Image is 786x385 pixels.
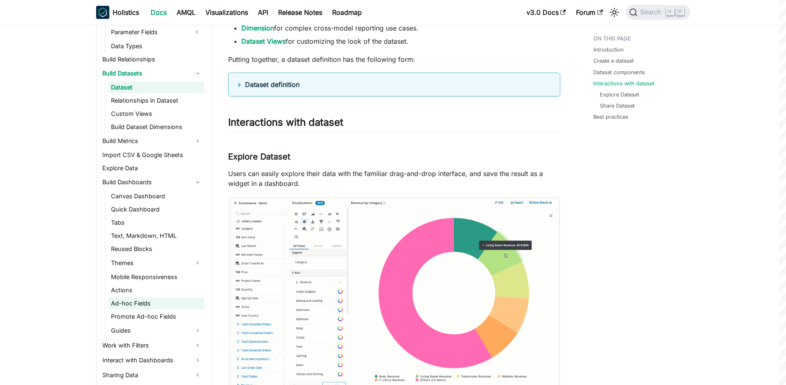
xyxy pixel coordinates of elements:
[109,284,204,296] a: Actions
[228,116,560,132] h2: Interactions with dataset
[273,6,327,19] a: Release Notes
[113,7,139,17] b: Holistics
[228,152,560,162] h3: Explore Dataset
[676,8,684,16] kbd: K
[109,311,204,322] a: Promote Ad-hoc Fields
[600,91,639,99] a: Explore Dataset
[109,324,204,337] a: Guides
[109,256,204,270] a: Themes
[241,37,286,45] a: Dataset Views
[100,67,204,80] a: Build Datasets
[637,9,666,16] span: Search
[100,176,204,189] a: Build Dashboards
[241,36,560,46] li: for customizing the look of the dataset.
[600,102,635,110] a: Share Dataset
[666,8,674,16] kbd: ⌘
[608,6,621,19] button: Switch between dark and light mode (currently light mode)
[241,24,274,32] a: Dimension
[109,190,204,202] a: Canvas Dashboard
[88,25,212,385] nav: Docs sidebar
[109,230,204,242] a: Text, Markdown, HTML
[109,217,204,228] a: Tabs
[146,6,172,19] a: Docs
[100,369,204,382] a: Sharing Data
[100,354,204,367] a: Interact with Dashboards
[109,40,204,52] a: Data Types
[241,23,560,33] li: for complex cross-model reporting use cases.
[100,339,204,352] a: Work with Filters
[96,6,139,19] a: HolisticsHolistics
[228,169,560,188] p: Users can easily explore their data with the familiar drag-and-drop interface, and save the resul...
[593,80,654,87] a: Interactions with dataset
[245,80,300,89] b: Dataset definition
[109,204,204,215] a: Quick Dashboard
[100,149,204,161] a: Import CSV & Google Sheets
[626,5,690,20] button: Search (Command+K)
[100,134,204,148] a: Build Metrics
[189,26,204,39] button: Expand sidebar category 'Parameter Fields'
[593,57,634,65] a: Create a dataset
[571,6,608,19] a: Forum
[327,6,367,19] a: Roadmap
[172,6,201,19] a: AMQL
[109,243,204,255] a: Reused Blocks
[109,82,204,93] a: Dataset
[201,6,253,19] a: Visualizations
[593,113,628,121] a: Best practices
[100,162,204,174] a: Explore Data
[522,6,571,19] a: v3.0 Docs
[109,298,204,309] a: Ad-hoc Fields
[109,26,189,39] a: Parameter Fields
[228,54,560,64] p: Putting together, a dataset definition has the following form:
[593,46,624,54] a: Introduction
[96,6,109,19] img: Holistics
[109,108,204,120] a: Custom Views
[109,271,204,283] a: Mobile Responsiveness
[109,95,204,106] a: Relationships in Dataset
[109,121,204,133] a: Build Dataset Dimensions
[100,54,204,65] a: Build Relationships
[593,68,645,76] a: Dataset components
[253,6,273,19] a: API
[238,80,550,89] summary: Dataset definition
